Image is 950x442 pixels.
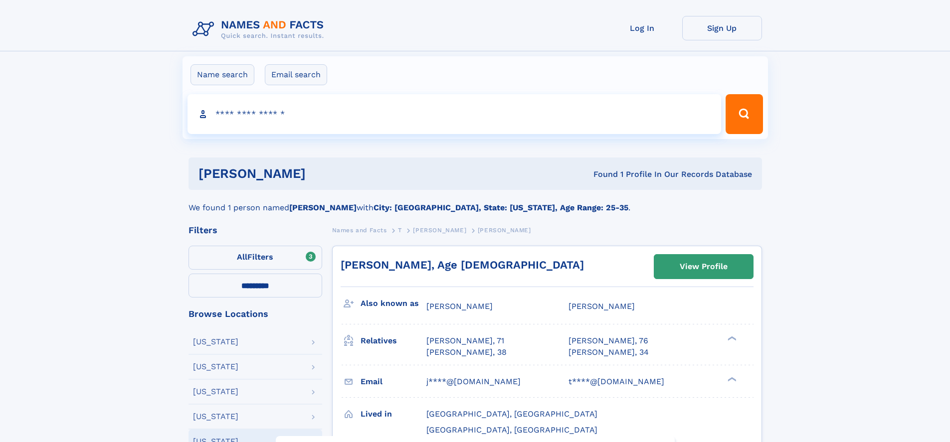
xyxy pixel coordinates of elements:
[193,413,238,421] div: [US_STATE]
[361,373,426,390] h3: Email
[193,388,238,396] div: [US_STATE]
[726,94,762,134] button: Search Button
[289,203,357,212] b: [PERSON_NAME]
[569,347,649,358] a: [PERSON_NAME], 34
[189,246,322,270] label: Filters
[193,363,238,371] div: [US_STATE]
[680,255,728,278] div: View Profile
[361,406,426,423] h3: Lived in
[374,203,628,212] b: City: [GEOGRAPHIC_DATA], State: [US_STATE], Age Range: 25-35
[682,16,762,40] a: Sign Up
[332,224,387,236] a: Names and Facts
[361,332,426,349] h3: Relatives
[426,409,597,419] span: [GEOGRAPHIC_DATA], [GEOGRAPHIC_DATA]
[189,226,322,235] div: Filters
[725,335,737,342] div: ❯
[725,376,737,382] div: ❯
[426,347,507,358] a: [PERSON_NAME], 38
[190,64,254,85] label: Name search
[426,425,597,435] span: [GEOGRAPHIC_DATA], [GEOGRAPHIC_DATA]
[569,335,648,346] a: [PERSON_NAME], 76
[189,309,322,318] div: Browse Locations
[413,227,466,234] span: [PERSON_NAME]
[237,252,247,262] span: All
[193,338,238,346] div: [US_STATE]
[449,169,752,180] div: Found 1 Profile In Our Records Database
[478,227,531,234] span: [PERSON_NAME]
[602,16,682,40] a: Log In
[189,190,762,214] div: We found 1 person named with .
[265,64,327,85] label: Email search
[398,227,402,234] span: T
[426,301,493,311] span: [PERSON_NAME]
[361,295,426,312] h3: Also known as
[654,255,753,279] a: View Profile
[413,224,466,236] a: [PERSON_NAME]
[188,94,722,134] input: search input
[198,167,450,180] h1: [PERSON_NAME]
[426,335,504,346] a: [PERSON_NAME], 71
[341,259,584,271] a: [PERSON_NAME], Age [DEMOGRAPHIC_DATA]
[398,224,402,236] a: T
[189,16,332,43] img: Logo Names and Facts
[569,301,635,311] span: [PERSON_NAME]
